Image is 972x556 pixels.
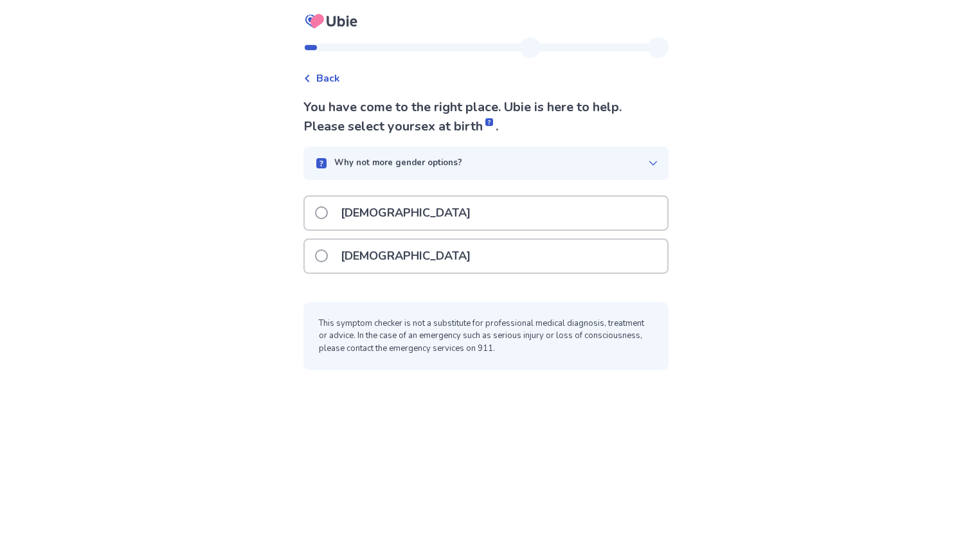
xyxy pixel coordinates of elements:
[415,118,496,135] span: sex at birth
[333,197,478,229] p: [DEMOGRAPHIC_DATA]
[334,157,462,170] p: Why not more gender options?
[316,71,340,86] span: Back
[333,240,478,273] p: [DEMOGRAPHIC_DATA]
[303,98,669,136] p: You have come to the right place. Ubie is here to help. Please select your .
[319,318,653,355] p: This symptom checker is not a substitute for professional medical diagnosis, treatment or advice....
